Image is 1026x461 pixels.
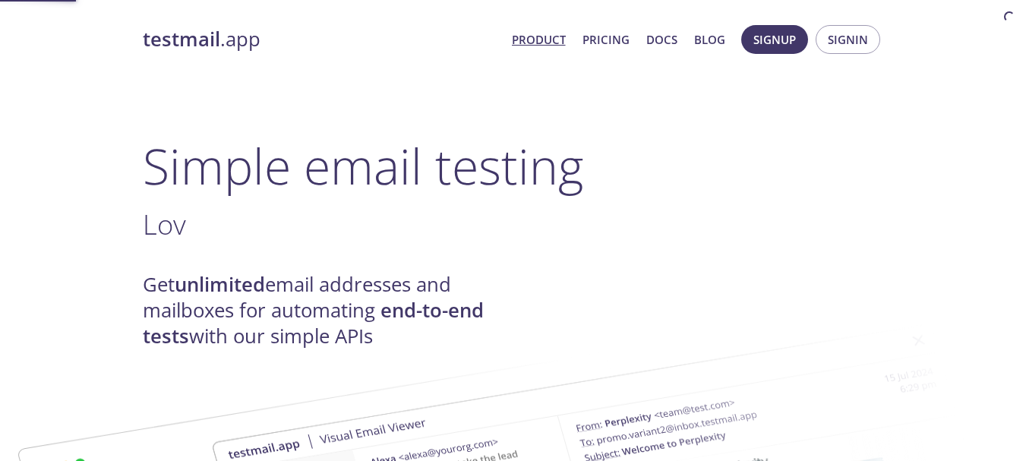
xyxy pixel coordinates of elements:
button: Signin [816,25,880,54]
a: Blog [694,30,725,49]
a: Product [512,30,566,49]
h1: Simple email testing [143,137,884,195]
strong: testmail [143,26,220,52]
strong: unlimited [175,271,265,298]
a: testmail.app [143,27,500,52]
span: Signup [753,30,796,49]
a: Docs [646,30,677,49]
h4: Get email addresses and mailboxes for automating with our simple APIs [143,272,513,350]
span: Signin [828,30,868,49]
span: Lov [143,205,186,243]
a: Pricing [582,30,630,49]
strong: end-to-end tests [143,297,484,349]
button: Signup [741,25,808,54]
